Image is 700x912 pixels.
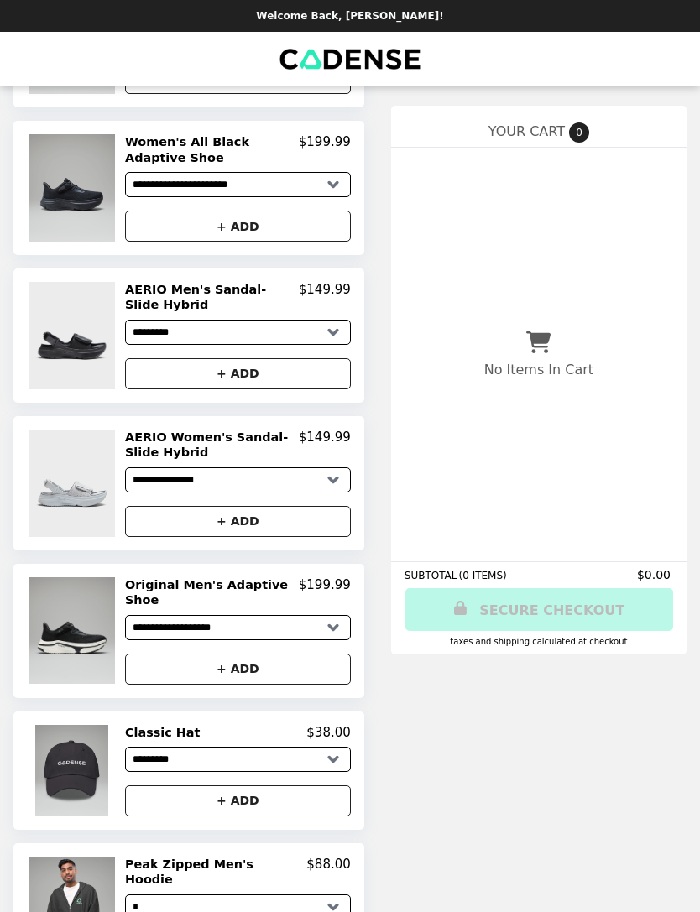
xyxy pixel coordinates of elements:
[299,134,351,165] p: $199.99
[29,282,118,389] img: AERIO Men's Sandal-Slide Hybrid
[405,637,673,646] div: Taxes and Shipping calculated at checkout
[125,467,351,492] select: Select a product variant
[29,134,118,242] img: Women's All Black Adaptive Shoe
[125,134,299,165] h2: Women's All Black Adaptive Shoe
[125,577,299,608] h2: Original Men's Adaptive Shoe
[125,654,351,685] button: + ADD
[125,615,351,640] select: Select a product variant
[125,172,351,197] select: Select a product variant
[35,725,113,816] img: Classic Hat
[125,358,351,389] button: + ADD
[637,568,673,581] span: $0.00
[125,506,351,537] button: + ADD
[306,725,351,740] p: $38.00
[279,42,421,76] img: Brand Logo
[29,577,118,685] img: Original Men's Adaptive Shoe
[125,211,351,242] button: + ADD
[125,747,351,772] select: Select a product variant
[569,122,589,143] span: 0
[306,857,351,888] p: $88.00
[125,857,306,888] h2: Peak Zipped Men's Hoodie
[125,320,351,345] select: Select a product variant
[299,282,351,313] p: $149.99
[125,430,299,461] h2: AERIO Women's Sandal-Slide Hybrid
[29,430,118,537] img: AERIO Women's Sandal-Slide Hybrid
[125,725,206,740] h2: Classic Hat
[459,570,507,581] span: ( 0 ITEMS )
[125,785,351,816] button: + ADD
[299,577,351,608] p: $199.99
[256,10,443,22] p: Welcome Back, [PERSON_NAME]!
[488,123,565,139] span: YOUR CART
[299,430,351,461] p: $149.99
[484,362,593,378] p: No Items In Cart
[125,282,299,313] h2: AERIO Men's Sandal-Slide Hybrid
[405,570,459,581] span: SUBTOTAL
